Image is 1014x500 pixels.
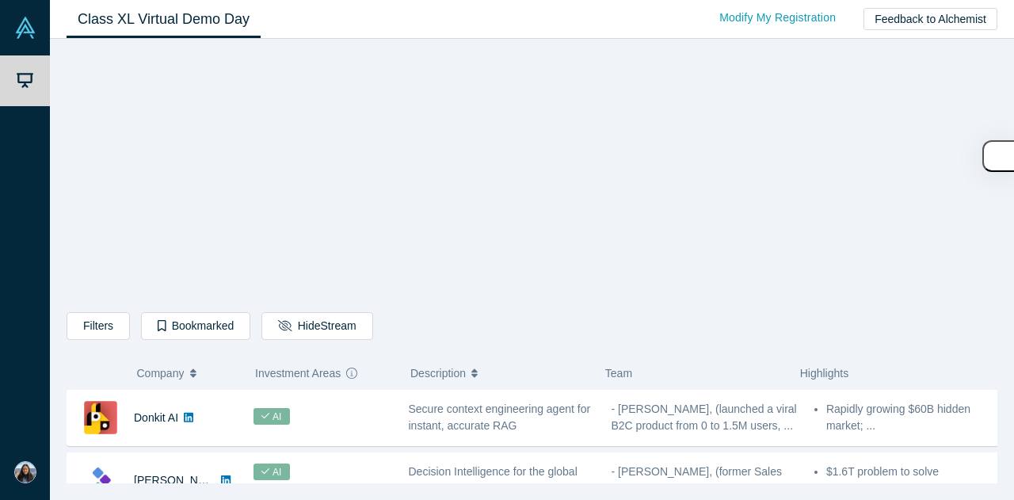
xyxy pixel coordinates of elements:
[67,1,261,38] a: Class XL Virtual Demo Day
[253,483,325,500] span: B2B SaaS
[826,401,1001,434] li: Rapidly growing $60B hidden market; ...
[255,357,341,390] span: Investment Areas
[826,464,1001,480] li: $1.6T problem to solve
[311,52,753,300] iframe: Alchemist Class XL Demo Day: Vault
[84,464,117,497] img: Kimaru AI's Logo
[409,465,578,494] span: Decision Intelligence for the global supply chain.
[137,357,185,390] span: Company
[410,357,589,390] button: Description
[67,312,130,340] button: Filters
[826,480,1001,497] li: PhD with 15 patents ...
[134,474,225,487] a: [PERSON_NAME]
[253,464,290,480] span: AI
[261,312,372,340] button: HideStream
[703,4,852,32] a: Modify My Registration
[84,401,117,434] img: Donkit AI's Logo
[141,312,250,340] button: Bookmarked
[253,408,290,425] span: AI
[863,8,997,30] button: Feedback to Alchemist
[800,367,848,380] span: Highlights
[134,411,178,424] a: Donkit AI
[409,403,591,432] span: Secure context engineering agent for instant, accurate RAG
[410,357,466,390] span: Description
[605,367,632,380] span: Team
[14,461,36,483] img: Rolanda Fu's Account
[137,357,239,390] button: Company
[612,403,797,432] span: - [PERSON_NAME], (launched a viral B2C product from 0 to 1.5M users, ...
[14,17,36,39] img: Alchemist Vault Logo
